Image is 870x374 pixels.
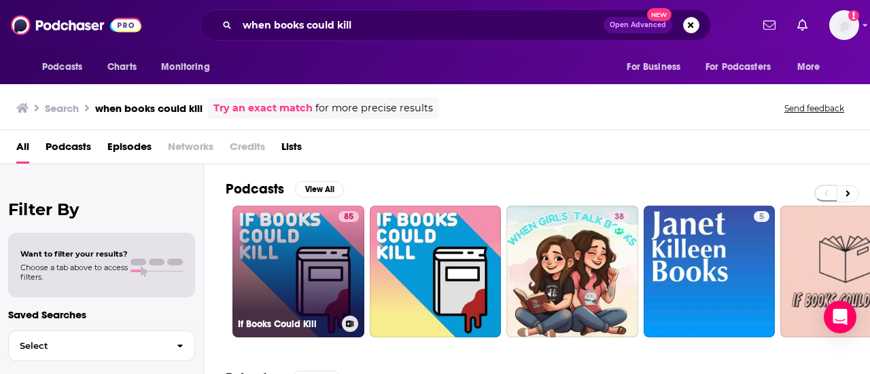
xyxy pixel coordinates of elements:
button: Send feedback [780,102,848,114]
span: 85 [344,210,353,224]
button: View All [295,181,344,198]
a: PodcastsView All [226,181,344,198]
span: More [797,58,820,77]
a: Episodes [107,136,152,164]
a: Show notifications dropdown [758,14,781,37]
button: open menu [33,54,100,80]
span: Open Advanced [610,22,666,29]
a: 38 [506,206,638,337]
h2: Filter By [8,200,195,219]
a: Show notifications dropdown [792,14,813,37]
span: Want to filter your results? [20,249,128,259]
a: 85If Books Could Kill [232,206,364,337]
h3: If Books Could Kill [238,318,336,330]
span: Networks [168,136,213,164]
a: 5 [644,206,776,337]
span: Monitoring [161,58,209,77]
a: 85 [338,211,359,222]
img: User Profile [829,10,859,40]
span: Charts [107,58,137,77]
button: open menu [617,54,697,80]
span: 5 [759,210,764,224]
span: Podcasts [42,58,82,77]
input: Search podcasts, credits, & more... [237,14,604,36]
button: open menu [788,54,837,80]
span: Logged in as AtriaBooks [829,10,859,40]
img: Podchaser - Follow, Share and Rate Podcasts [11,12,141,38]
a: All [16,136,29,164]
p: Saved Searches [8,308,195,321]
span: Select [9,341,166,350]
button: Open AdvancedNew [604,17,672,33]
a: 5 [754,211,769,222]
span: Credits [230,136,265,164]
button: Show profile menu [829,10,859,40]
div: Open Intercom Messenger [824,301,856,333]
a: 38 [609,211,629,222]
span: 38 [614,210,624,224]
a: Try an exact match [213,100,313,116]
a: Podcasts [46,136,91,164]
div: Search podcasts, credits, & more... [200,10,711,41]
span: For Business [627,58,680,77]
button: open menu [697,54,790,80]
a: Lists [281,136,302,164]
h3: Search [45,102,79,115]
svg: Add a profile image [848,10,859,21]
a: Charts [99,54,145,80]
span: for more precise results [315,100,433,116]
h2: Podcasts [226,181,284,198]
button: open menu [152,54,227,80]
button: Select [8,331,195,361]
h3: when books could kill [95,102,203,115]
span: New [647,8,672,21]
span: Choose a tab above to access filters. [20,263,128,282]
span: For Podcasters [706,58,771,77]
